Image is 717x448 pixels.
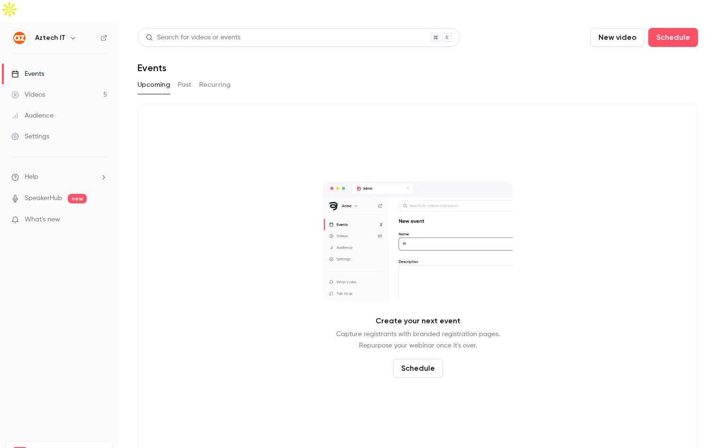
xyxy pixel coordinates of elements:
[138,62,166,73] h1: Events
[11,111,54,120] div: Audience
[25,172,38,182] span: Help
[146,33,240,43] div: Search for videos or events
[11,90,45,100] div: Videos
[25,215,60,225] span: What's new
[199,77,231,92] button: Recurring
[11,69,44,79] div: Events
[393,359,443,378] button: Schedule
[68,194,87,203] span: new
[12,30,27,46] img: Aztech IT
[376,315,460,327] p: Create your next event
[590,28,644,47] button: New video
[11,132,49,141] div: Settings
[11,172,107,182] li: help-dropdown-opener
[96,216,107,224] iframe: Noticeable Trigger
[138,77,170,92] button: Upcoming
[648,28,698,47] button: Schedule
[178,77,192,92] button: Past
[25,193,62,203] a: SpeakerHub
[35,33,65,43] h6: Aztech IT
[336,329,500,351] p: Capture registrants with branded registration pages. Repurpose your webinar once it's over.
